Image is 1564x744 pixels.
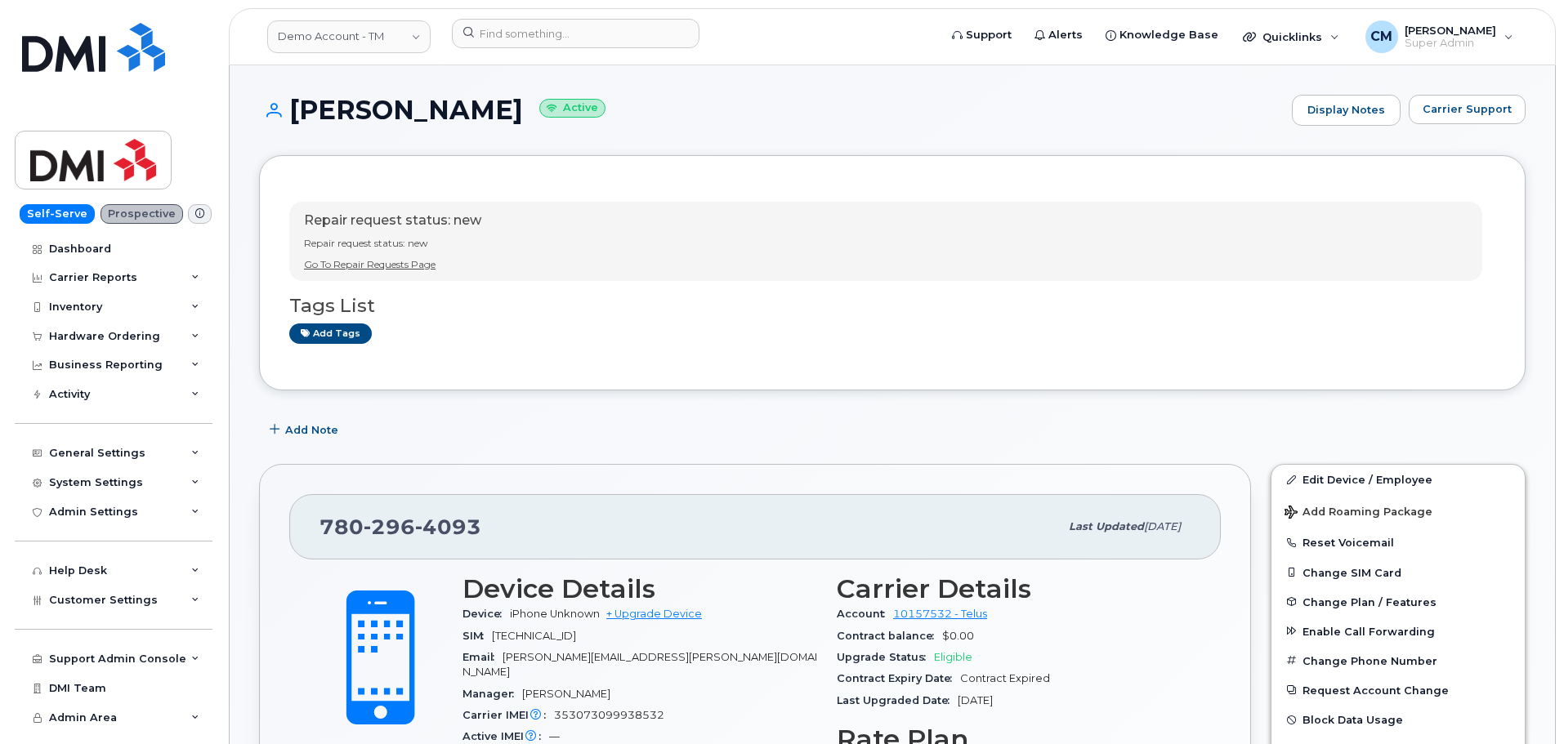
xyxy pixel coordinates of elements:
span: Device [462,608,510,620]
span: Add Roaming Package [1285,506,1432,521]
span: SIM [462,630,492,642]
a: + Upgrade Device [606,608,702,620]
span: 353073099938532 [554,709,664,721]
span: [TECHNICAL_ID] [492,630,576,642]
a: Display Notes [1292,95,1401,126]
h1: [PERSON_NAME] [259,96,1284,124]
span: Change Plan / Features [1303,595,1437,608]
span: Carrier Support [1423,101,1512,117]
p: Repair request status: new [304,236,481,250]
button: Add Note [259,415,352,444]
span: Active IMEI [462,730,549,742]
small: Active [539,99,605,118]
span: Contract Expired [960,672,1050,684]
span: 780 [320,515,481,539]
span: [PERSON_NAME] [522,688,610,700]
button: Carrier Support [1409,95,1526,124]
span: Eligible [934,651,972,663]
a: 10157532 - Telus [893,608,987,620]
span: Upgrade Status [837,651,934,663]
button: Block Data Usage [1271,705,1525,734]
button: Enable Call Forwarding [1271,617,1525,646]
button: Request Account Change [1271,675,1525,705]
span: Carrier IMEI [462,709,554,721]
span: [PERSON_NAME][EMAIL_ADDRESS][PERSON_NAME][DOMAIN_NAME] [462,651,817,678]
span: Contract balance [837,630,942,642]
span: Email [462,651,503,663]
button: Add Roaming Package [1271,494,1525,528]
span: 4093 [415,515,481,539]
span: Add Note [285,422,338,438]
span: Manager [462,688,522,700]
h3: Carrier Details [837,574,1191,604]
span: iPhone Unknown [510,608,600,620]
a: Edit Device / Employee [1271,465,1525,494]
span: Last updated [1069,520,1144,532]
span: $0.00 [942,630,974,642]
span: Enable Call Forwarding [1303,625,1435,637]
h3: Tags List [289,296,1495,316]
span: 296 [364,515,415,539]
span: [DATE] [958,694,993,706]
span: Contract Expiry Date [837,672,960,684]
span: — [549,730,560,742]
button: Change Plan / Features [1271,587,1525,617]
span: Account [837,608,893,620]
iframe: Messenger Launcher [1493,673,1552,732]
p: Repair request status: new [304,212,481,230]
button: Reset Voicemail [1271,528,1525,557]
a: Add tags [289,323,372,344]
span: Last Upgraded Date [837,694,958,706]
button: Change SIM Card [1271,558,1525,587]
a: Go To Repair Requests Page [304,258,436,270]
button: Change Phone Number [1271,646,1525,675]
h3: Device Details [462,574,817,604]
span: [DATE] [1144,520,1181,532]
